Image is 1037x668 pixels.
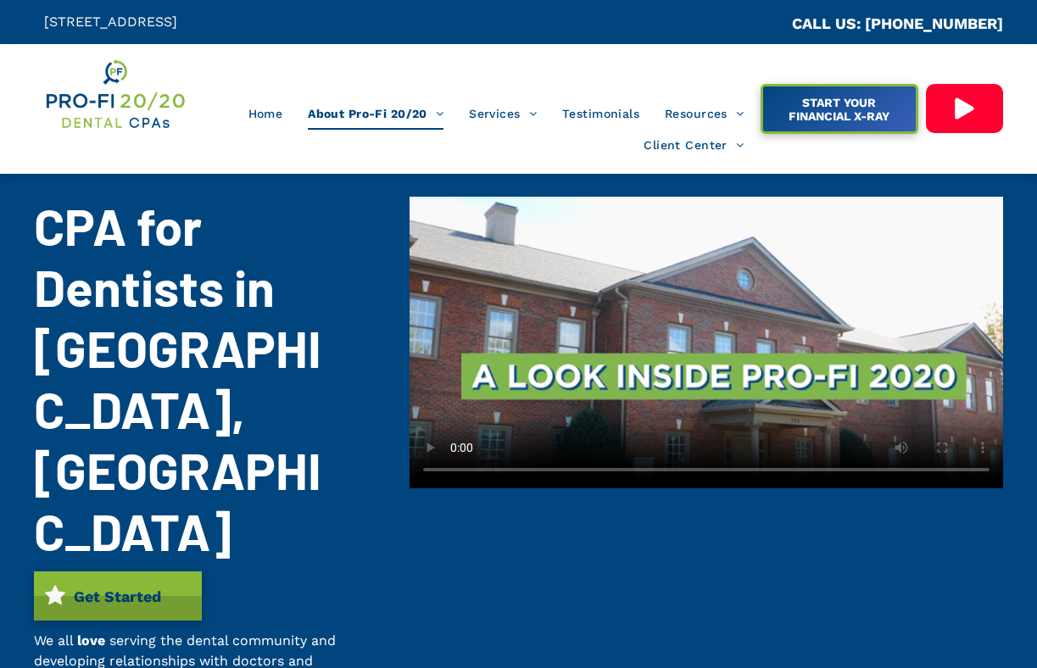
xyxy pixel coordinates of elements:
span: CA::CALLC [720,16,792,32]
span: love [77,632,105,649]
span: CPA for Dentists in [GEOGRAPHIC_DATA], [GEOGRAPHIC_DATA] [34,195,321,561]
a: Home [236,97,296,130]
a: Services [456,97,549,130]
a: Client Center [631,130,756,162]
a: START YOUR FINANCIAL X-RAY [761,84,918,134]
a: Testimonials [549,97,652,130]
a: CALL US: [PHONE_NUMBER] [792,14,1003,32]
a: About Pro-Fi 20/20 [295,97,456,130]
a: Get Started [34,571,202,621]
a: Resources [652,97,756,130]
span: We all [34,632,73,649]
img: Get Dental CPA Consulting, Bookkeeping, & Bank Loans [44,57,187,131]
span: [STREET_ADDRESS] [44,14,177,30]
span: START YOUR FINANCIAL X-RAY [765,87,915,131]
span: Get Started [68,579,167,614]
